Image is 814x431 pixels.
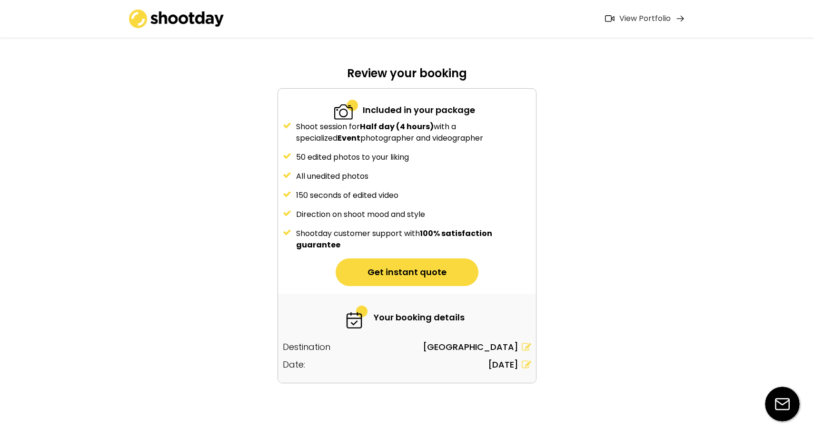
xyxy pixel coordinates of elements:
strong: Event [338,133,360,144]
iframe: Webchat Widget [759,376,802,419]
strong: Half day (4 hours) [360,121,434,132]
button: Get instant quote [336,258,478,286]
div: Your booking details [374,311,465,324]
div: Destination [283,340,330,353]
img: shootday_logo.png [129,10,224,28]
strong: 100% satisfaction guarantee [296,228,494,250]
div: 150 seconds of edited video [296,190,531,201]
div: Shootday customer support with [296,228,531,251]
img: 6-fast.svg [345,306,369,328]
div: Included in your package [363,103,475,116]
img: 2-specialized.svg [334,98,358,121]
div: [DATE] [488,358,518,371]
div: Shoot session for with a specialized photographer and videographer [296,121,531,144]
div: [GEOGRAPHIC_DATA] [423,340,518,353]
div: View Portfolio [619,14,671,24]
img: Icon%20feather-video%402x.png [605,15,615,22]
div: 50 edited photos to your liking [296,152,531,163]
div: All unedited photos [296,171,531,182]
div: Review your booking [278,66,536,88]
div: Date: [283,358,305,371]
div: Direction on shoot mood and style [296,209,531,220]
